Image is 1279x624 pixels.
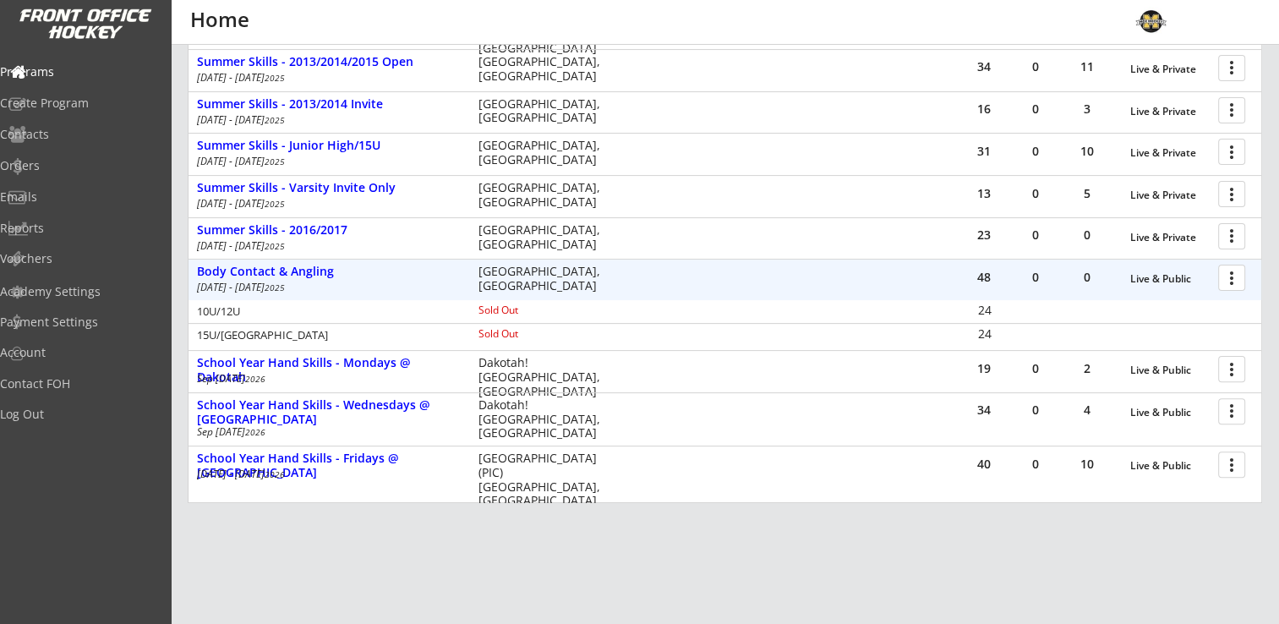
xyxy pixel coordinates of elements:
[959,103,1009,115] div: 16
[265,198,285,210] em: 2025
[1130,460,1210,472] div: Live & Public
[197,139,461,153] div: Summer Skills - Junior High/15U
[265,72,285,84] em: 2025
[1130,106,1210,118] div: Live & Private
[1010,404,1061,416] div: 0
[265,282,285,293] em: 2025
[1130,407,1210,419] div: Live & Public
[1218,452,1245,478] button: more_vert
[1010,188,1061,200] div: 0
[959,271,1009,283] div: 48
[478,181,611,210] div: [GEOGRAPHIC_DATA], [GEOGRAPHIC_DATA]
[959,404,1009,416] div: 34
[197,282,456,293] div: [DATE] - [DATE]
[959,328,1009,340] div: 24
[197,265,461,279] div: Body Contact & Angling
[1218,356,1245,382] button: more_vert
[1010,363,1061,375] div: 0
[1218,223,1245,249] button: more_vert
[1010,458,1061,470] div: 0
[197,199,456,209] div: [DATE] - [DATE]
[197,374,456,384] div: Sep [DATE]
[197,398,461,427] div: School Year Hand Skills - Wednesdays @ [GEOGRAPHIC_DATA]
[245,373,265,385] em: 2026
[1130,273,1210,285] div: Live & Public
[1130,232,1210,244] div: Live & Private
[1062,363,1112,375] div: 2
[1062,103,1112,115] div: 3
[478,55,611,84] div: [GEOGRAPHIC_DATA], [GEOGRAPHIC_DATA]
[197,223,461,238] div: Summer Skills - 2016/2017
[197,469,456,479] div: [DATE] - [DATE]
[1130,63,1210,75] div: Live & Private
[1010,61,1061,73] div: 0
[959,145,1009,157] div: 31
[478,356,611,398] div: Dakotah! [GEOGRAPHIC_DATA], [GEOGRAPHIC_DATA]
[197,97,461,112] div: Summer Skills - 2013/2014 Invite
[959,458,1009,470] div: 40
[197,241,456,251] div: [DATE] - [DATE]
[1218,398,1245,424] button: more_vert
[197,452,461,480] div: School Year Hand Skills - Fridays @ [GEOGRAPHIC_DATA]
[959,188,1009,200] div: 13
[197,55,461,69] div: Summer Skills - 2013/2014/2015 Open
[1218,265,1245,291] button: more_vert
[1062,271,1112,283] div: 0
[959,304,1009,316] div: 24
[197,306,456,317] div: 10U/12U
[478,97,611,126] div: [GEOGRAPHIC_DATA], [GEOGRAPHIC_DATA]
[197,73,456,83] div: [DATE] - [DATE]
[478,452,611,508] div: [GEOGRAPHIC_DATA] (PIC) [GEOGRAPHIC_DATA], [GEOGRAPHIC_DATA]
[265,114,285,126] em: 2025
[1010,229,1061,241] div: 0
[265,240,285,252] em: 2025
[1062,404,1112,416] div: 4
[1130,147,1210,159] div: Live & Private
[1062,61,1112,73] div: 11
[478,305,588,315] div: Sold Out
[959,61,1009,73] div: 34
[1010,145,1061,157] div: 0
[197,115,456,125] div: [DATE] - [DATE]
[265,468,285,480] em: 2026
[478,265,611,293] div: [GEOGRAPHIC_DATA], [GEOGRAPHIC_DATA]
[1218,55,1245,81] button: more_vert
[959,229,1009,241] div: 23
[1218,139,1245,165] button: more_vert
[197,356,461,385] div: School Year Hand Skills - Mondays @ Dakotah
[245,426,265,438] em: 2026
[478,329,588,339] div: Sold Out
[1062,145,1112,157] div: 10
[959,363,1009,375] div: 19
[1130,189,1210,201] div: Live & Private
[1010,103,1061,115] div: 0
[1218,181,1245,207] button: more_vert
[478,398,611,441] div: Dakotah! [GEOGRAPHIC_DATA], [GEOGRAPHIC_DATA]
[1062,458,1112,470] div: 10
[478,223,611,252] div: [GEOGRAPHIC_DATA], [GEOGRAPHIC_DATA]
[1062,229,1112,241] div: 0
[197,181,461,195] div: Summer Skills - Varsity Invite Only
[265,156,285,167] em: 2025
[197,427,456,437] div: Sep [DATE]
[1010,271,1061,283] div: 0
[1130,364,1210,376] div: Live & Public
[197,156,456,167] div: [DATE] - [DATE]
[478,139,611,167] div: [GEOGRAPHIC_DATA], [GEOGRAPHIC_DATA]
[1062,188,1112,200] div: 5
[1218,97,1245,123] button: more_vert
[197,330,456,341] div: 15U/[GEOGRAPHIC_DATA]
